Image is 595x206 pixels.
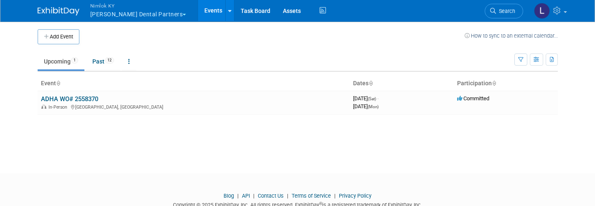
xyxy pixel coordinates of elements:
[38,53,84,69] a: Upcoming1
[258,193,284,199] a: Contact Us
[224,193,234,199] a: Blog
[41,103,346,110] div: [GEOGRAPHIC_DATA], [GEOGRAPHIC_DATA]
[292,193,331,199] a: Terms of Service
[86,53,120,69] a: Past12
[369,80,373,86] a: Sort by Start Date
[368,97,376,101] span: (Sat)
[534,3,550,19] img: Luc Schaefer
[251,193,257,199] span: |
[41,104,46,109] img: In-Person Event
[242,193,250,199] a: API
[350,76,454,91] th: Dates
[492,80,496,86] a: Sort by Participation Type
[368,104,379,109] span: (Mon)
[90,1,186,10] span: Nimlok KY
[457,95,489,102] span: Committed
[332,193,338,199] span: |
[465,33,558,39] a: How to sync to an external calendar...
[319,201,322,206] sup: ®
[377,95,379,102] span: -
[496,8,515,14] span: Search
[485,4,523,18] a: Search
[71,57,78,64] span: 1
[353,103,379,109] span: [DATE]
[235,193,241,199] span: |
[339,193,371,199] a: Privacy Policy
[48,104,70,110] span: In-Person
[38,76,350,91] th: Event
[353,95,379,102] span: [DATE]
[105,57,114,64] span: 12
[454,76,558,91] th: Participation
[56,80,60,86] a: Sort by Event Name
[41,95,98,103] a: ADHA WO# 2558370
[38,7,79,15] img: ExhibitDay
[285,193,290,199] span: |
[38,29,79,44] button: Add Event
